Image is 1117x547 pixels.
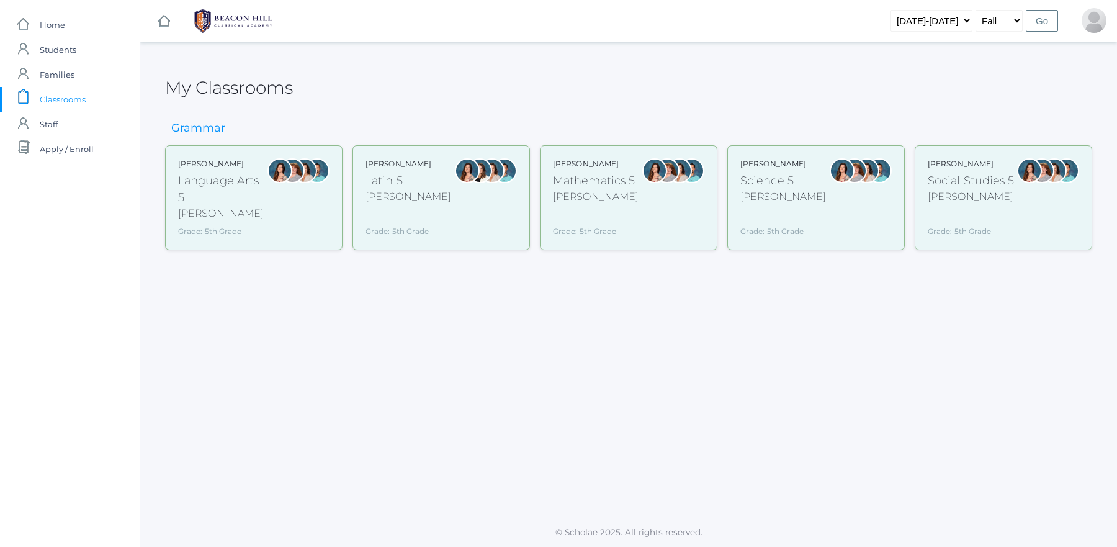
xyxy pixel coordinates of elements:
[740,209,826,237] div: Grade: 5th Grade
[366,209,451,237] div: Grade: 5th Grade
[40,137,94,161] span: Apply / Enroll
[867,158,892,183] div: Westen Taylor
[178,158,267,170] div: [PERSON_NAME]
[305,158,330,183] div: Westen Taylor
[165,78,293,97] h2: My Classrooms
[40,37,76,62] span: Students
[467,158,492,183] div: Teresa Deutsch
[1054,158,1079,183] div: Westen Taylor
[655,158,680,183] div: Sarah Bence
[928,173,1015,189] div: Social Studies 5
[492,158,517,183] div: Westen Taylor
[366,158,451,170] div: [PERSON_NAME]
[480,158,505,183] div: Cari Burke
[740,158,826,170] div: [PERSON_NAME]
[455,158,480,183] div: Rebecca Salazar
[165,122,231,135] h3: Grammar
[1017,158,1042,183] div: Rebecca Salazar
[830,158,855,183] div: Rebecca Salazar
[1026,10,1058,32] input: Go
[40,62,74,87] span: Families
[1082,8,1106,33] div: Sarah Purser
[178,226,267,237] div: Grade: 5th Grade
[280,158,305,183] div: Sarah Bence
[553,173,639,189] div: Mathematics 5
[178,206,267,221] div: [PERSON_NAME]
[667,158,692,183] div: Cari Burke
[642,158,667,183] div: Rebecca Salazar
[178,173,267,206] div: Language Arts 5
[40,87,86,112] span: Classrooms
[553,158,639,170] div: [PERSON_NAME]
[680,158,704,183] div: Westen Taylor
[855,158,879,183] div: Cari Burke
[292,158,317,183] div: Cari Burke
[740,189,826,204] div: [PERSON_NAME]
[928,209,1015,237] div: Grade: 5th Grade
[1030,158,1054,183] div: Sarah Bence
[366,173,451,189] div: Latin 5
[40,112,58,137] span: Staff
[553,189,639,204] div: [PERSON_NAME]
[928,189,1015,204] div: [PERSON_NAME]
[40,12,65,37] span: Home
[1042,158,1067,183] div: Cari Burke
[267,158,292,183] div: Rebecca Salazar
[187,6,280,37] img: BHCALogos-05-308ed15e86a5a0abce9b8dd61676a3503ac9727e845dece92d48e8588c001991.png
[740,173,826,189] div: Science 5
[553,209,639,237] div: Grade: 5th Grade
[140,526,1117,538] p: © Scholae 2025. All rights reserved.
[842,158,867,183] div: Sarah Bence
[928,158,1015,170] div: [PERSON_NAME]
[366,189,451,204] div: [PERSON_NAME]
